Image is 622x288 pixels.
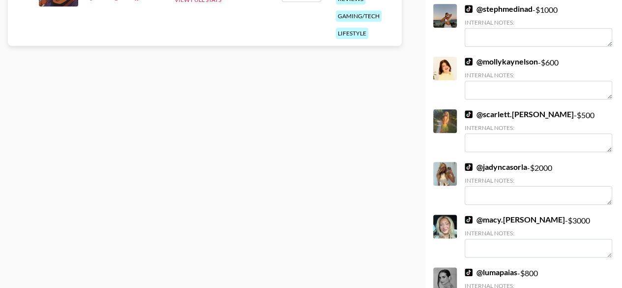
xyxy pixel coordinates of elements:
a: @mollykaynelson [465,57,538,66]
div: Internal Notes: [465,124,612,131]
div: - $ 600 [465,57,612,99]
div: - $ 500 [465,109,612,152]
div: - $ 3000 [465,215,612,257]
img: TikTok [465,268,473,276]
div: lifestyle [336,28,368,39]
div: gaming/tech [336,10,382,22]
a: @lumapaias [465,267,517,277]
div: Internal Notes: [465,177,612,184]
img: TikTok [465,58,473,65]
img: TikTok [465,5,473,13]
div: Internal Notes: [465,229,612,237]
img: TikTok [465,110,473,118]
div: - $ 1000 [465,4,612,47]
a: @stephmedinad [465,4,533,14]
a: @scarlett.[PERSON_NAME] [465,109,574,119]
a: @macy.[PERSON_NAME] [465,215,565,224]
div: Internal Notes: [465,19,612,26]
div: - $ 2000 [465,162,612,205]
img: TikTok [465,216,473,224]
a: @jadyncasorla [465,162,527,172]
div: Internal Notes: [465,71,612,79]
img: TikTok [465,163,473,171]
